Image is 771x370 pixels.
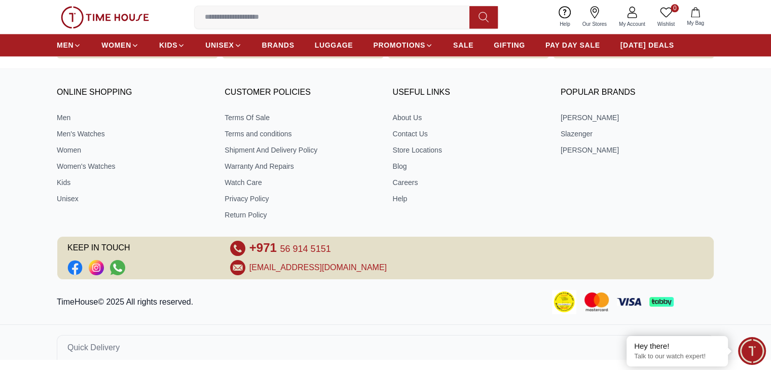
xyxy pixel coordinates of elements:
img: Consumer Payment [552,290,576,314]
a: Kids [57,177,210,188]
a: MEN [57,36,81,54]
span: Quick Delivery [67,342,120,354]
a: [EMAIL_ADDRESS][DOMAIN_NAME] [249,262,387,274]
a: LUGGAGE [315,36,353,54]
a: Help [393,194,546,204]
span: MEN [57,40,74,50]
a: Help [554,4,576,30]
li: Facebook [67,260,83,275]
a: Social Link [67,260,83,275]
img: Mastercard [584,292,609,311]
a: Contact Us [393,129,546,139]
a: PROMOTIONS [373,36,433,54]
span: LUGGAGE [315,40,353,50]
a: Our Stores [576,4,613,30]
button: My Bag [681,5,710,29]
h3: ONLINE SHOPPING [57,85,210,100]
a: Social Link [89,260,104,275]
span: Help [556,20,574,28]
a: Watch Care [225,177,378,188]
a: Store Locations [393,145,546,155]
a: [DATE] DEALS [620,36,674,54]
span: SALE [453,40,473,50]
a: BRANDS [262,36,295,54]
span: Our Stores [578,20,611,28]
p: TimeHouse© 2025 All rights reserved. [57,296,197,308]
a: WOMEN [101,36,139,54]
h3: CUSTOMER POLICIES [225,85,378,100]
a: About Us [393,113,546,123]
img: ... [61,6,149,28]
span: Wishlist [653,20,679,28]
a: GIFTING [494,36,525,54]
a: [PERSON_NAME] [561,113,714,123]
span: BRANDS [262,40,295,50]
a: Careers [393,177,546,188]
a: SALE [453,36,473,54]
a: Women [57,145,210,155]
a: [PERSON_NAME] [561,145,714,155]
div: Hey there! [634,341,720,351]
a: Women's Watches [57,161,210,171]
p: Talk to our watch expert! [634,352,720,361]
div: Chat Widget [738,337,766,365]
span: PAY DAY SALE [545,40,600,50]
a: Terms Of Sale [225,113,378,123]
img: Tabby Payment [649,297,674,307]
span: [DATE] DEALS [620,40,674,50]
img: Visa [617,298,641,306]
a: Return Policy [225,210,378,220]
span: 0 [671,4,679,12]
span: KEEP IN TOUCH [67,241,216,256]
span: PROMOTIONS [373,40,425,50]
a: 0Wishlist [651,4,681,30]
a: Men [57,113,210,123]
a: Privacy Policy [225,194,378,204]
a: Shipment And Delivery Policy [225,145,378,155]
span: UNISEX [205,40,234,50]
span: GIFTING [494,40,525,50]
span: My Bag [683,19,708,27]
a: Warranty And Repairs [225,161,378,171]
span: WOMEN [101,40,131,50]
img: Tamara Payment [682,298,706,306]
a: +971 56 914 5151 [249,241,331,256]
a: UNISEX [205,36,241,54]
button: Quick Delivery [57,335,714,360]
a: Slazenger [561,129,714,139]
a: Terms and conditions [225,129,378,139]
a: KIDS [159,36,185,54]
a: PAY DAY SALE [545,36,600,54]
a: Blog [393,161,546,171]
h3: USEFUL LINKS [393,85,546,100]
span: My Account [615,20,649,28]
a: Unisex [57,194,210,204]
a: Social Link [110,260,125,275]
h3: Popular Brands [561,85,714,100]
span: KIDS [159,40,177,50]
a: Men's Watches [57,129,210,139]
span: 56 914 5151 [280,244,331,254]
